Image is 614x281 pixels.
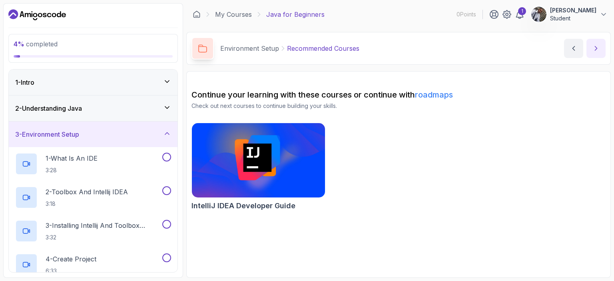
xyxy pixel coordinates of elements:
button: 3-Environment Setup [9,122,177,147]
h3: 1 - Intro [15,78,34,87]
span: 4 % [14,40,24,48]
p: Student [550,14,596,22]
p: Recommended Courses [287,44,359,53]
h2: Continue your learning with these courses or continue with [191,89,606,100]
a: Dashboard [8,8,66,21]
p: 0 Points [457,10,476,18]
a: roadmaps [415,90,453,100]
p: Check out next courses to continue building your skills. [191,102,606,110]
a: My Courses [215,10,252,19]
p: [PERSON_NAME] [550,6,596,14]
span: completed [14,40,58,48]
button: 2-Toolbox And Intellij IDEA3:18 [15,186,171,209]
button: previous content [564,39,583,58]
button: 1-What Is An IDE3:28 [15,153,171,175]
h3: 2 - Understanding Java [15,104,82,113]
h3: 3 - Environment Setup [15,130,79,139]
img: IntelliJ IDEA Developer Guide card [192,123,325,197]
p: 3 - Installing Intellij And Toolbox Configuration [46,221,161,230]
a: 1 [515,10,524,19]
p: Java for Beginners [266,10,325,19]
p: 2 - Toolbox And Intellij IDEA [46,187,128,197]
p: 4 - Create Project [46,254,96,264]
h2: IntelliJ IDEA Developer Guide [191,200,295,211]
p: 3:32 [46,233,161,241]
button: 4-Create Project6:33 [15,253,171,276]
div: 1 [518,7,526,15]
p: 1 - What Is An IDE [46,153,98,163]
button: 1-Intro [9,70,177,95]
button: user profile image[PERSON_NAME]Student [531,6,608,22]
button: next content [586,39,606,58]
a: IntelliJ IDEA Developer Guide cardIntelliJ IDEA Developer Guide [191,123,325,211]
p: 3:28 [46,166,98,174]
p: 3:18 [46,200,128,208]
button: 2-Understanding Java [9,96,177,121]
a: Dashboard [193,10,201,18]
img: user profile image [531,7,546,22]
p: Environment Setup [220,44,279,53]
p: 6:33 [46,267,96,275]
button: 3-Installing Intellij And Toolbox Configuration3:32 [15,220,171,242]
